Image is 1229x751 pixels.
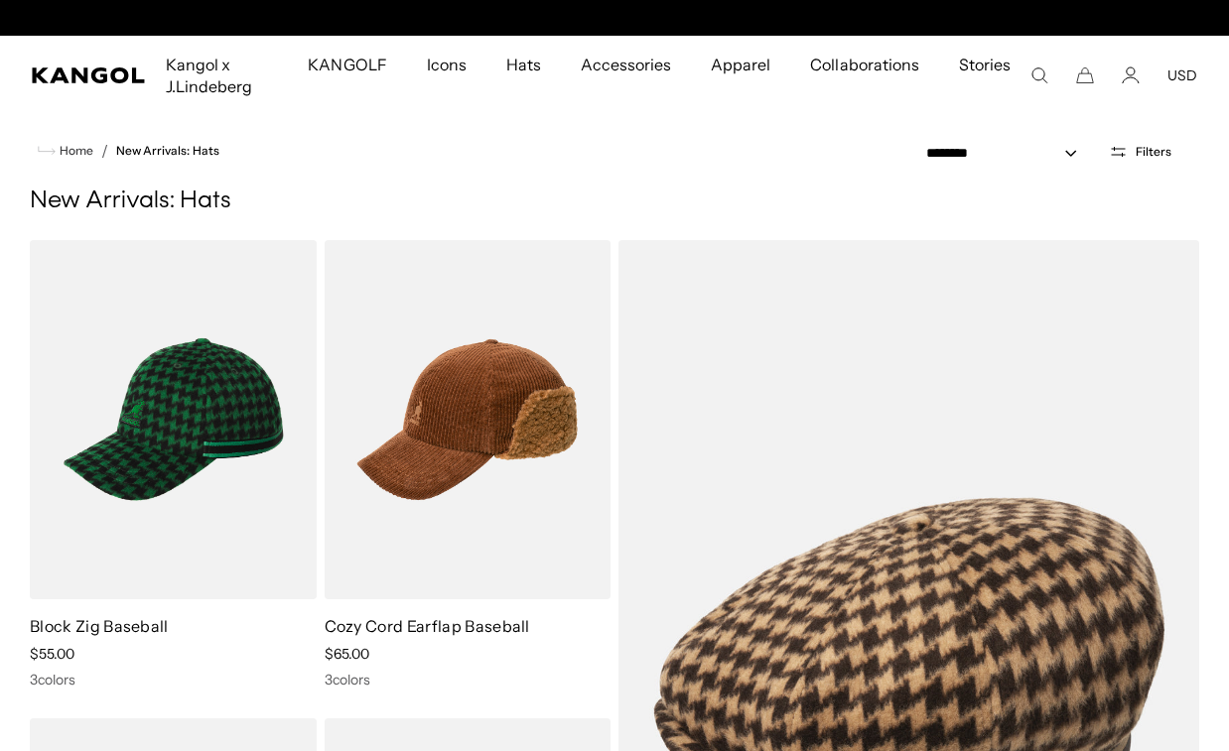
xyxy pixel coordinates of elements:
[410,10,819,26] slideshow-component: Announcement bar
[1076,66,1094,84] button: Cart
[325,616,530,636] a: Cozy Cord Earflap Baseball
[407,36,486,93] a: Icons
[581,36,671,93] span: Accessories
[30,240,317,599] img: Block Zig Baseball
[30,187,1199,216] h1: New Arrivals: Hats
[959,36,1011,115] span: Stories
[1097,143,1183,161] button: Open filters
[506,36,541,93] span: Hats
[410,10,819,26] div: Announcement
[325,671,612,688] div: 3 colors
[691,36,790,93] a: Apparel
[1030,66,1048,84] summary: Search here
[486,36,561,93] a: Hats
[325,645,369,663] span: $65.00
[166,36,268,115] span: Kangol x J.Lindeberg
[410,10,819,26] div: 1 of 2
[116,144,219,158] a: New Arrivals: Hats
[561,36,691,93] a: Accessories
[56,144,93,158] span: Home
[30,616,169,636] a: Block Zig Baseball
[93,139,108,163] li: /
[38,142,93,160] a: Home
[810,36,918,93] span: Collaborations
[939,36,1030,115] a: Stories
[427,36,467,93] span: Icons
[308,36,386,93] span: KANGOLF
[918,143,1097,164] select: Sort by: Featured
[32,67,146,83] a: Kangol
[30,671,317,688] div: 3 colors
[30,645,74,663] span: $55.00
[1136,145,1171,159] span: Filters
[711,36,770,93] span: Apparel
[146,36,288,115] a: Kangol x J.Lindeberg
[790,36,938,93] a: Collaborations
[1167,66,1197,84] button: USD
[325,240,612,599] img: Cozy Cord Earflap Baseball
[1122,66,1140,84] a: Account
[288,36,406,93] a: KANGOLF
